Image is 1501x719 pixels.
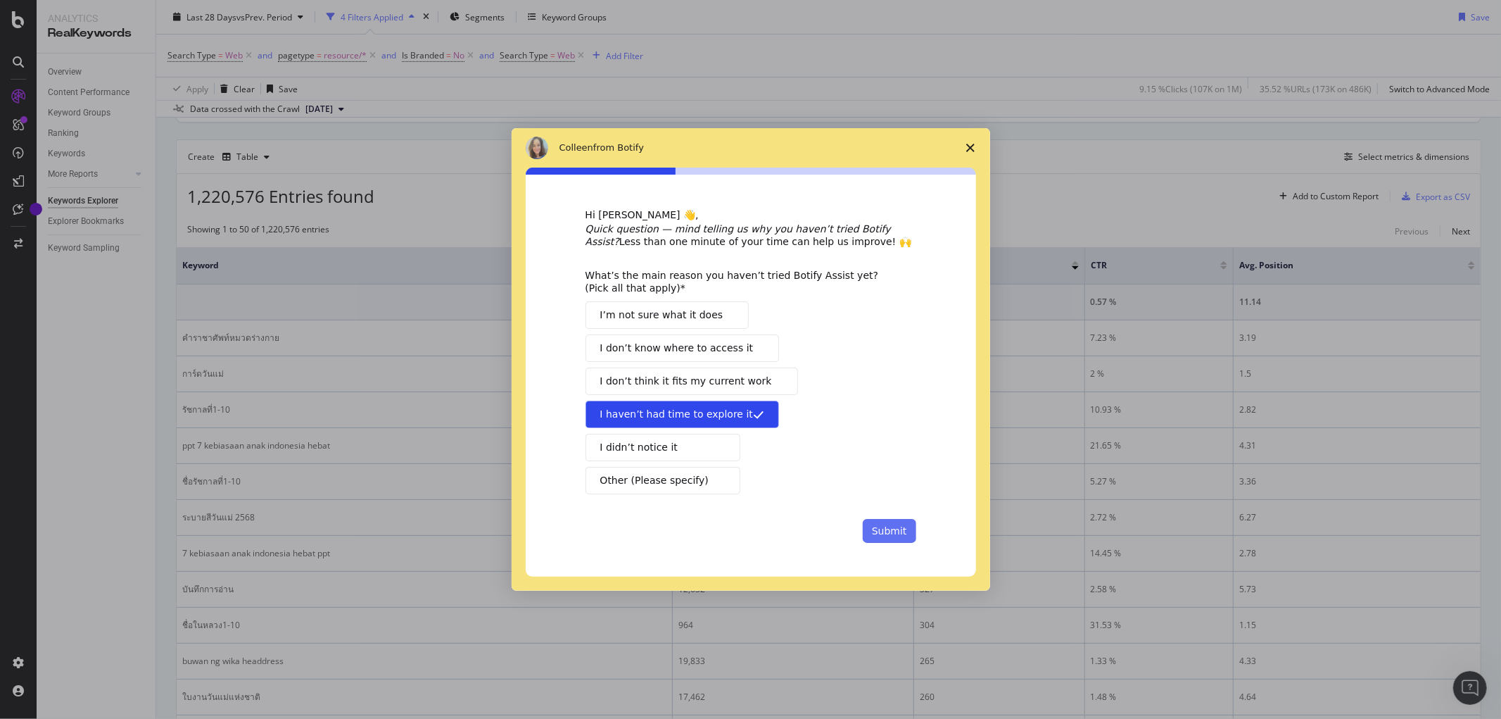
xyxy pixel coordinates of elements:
img: logo_orange.svg [23,23,34,34]
img: tab_keywords_by_traffic_grey.svg [142,82,153,93]
button: I haven’t had time to explore it [585,401,779,428]
img: tab_domain_overview_orange.svg [41,82,52,93]
span: Other (Please specify) [600,473,709,488]
button: I don’t know where to access it [585,335,780,362]
span: from Botify [593,142,644,153]
button: I didn’t notice it [585,434,740,461]
span: I don’t think it fits my current work [600,374,772,389]
img: website_grey.svg [23,37,34,48]
div: Less than one minute of your time can help us improve! 🙌 [585,223,916,248]
button: Other (Please specify) [585,467,740,494]
i: Quick question — mind telling us why you haven’t tried Botify Assist? [585,223,891,247]
span: I don’t know where to access it [600,341,754,356]
span: I didn’t notice it [600,440,678,455]
div: Hi [PERSON_NAME] 👋, [585,208,916,223]
button: I’m not sure what it does [585,301,749,329]
img: Profile image for Colleen [526,137,548,159]
div: What’s the main reason you haven’t tried Botify Assist yet? (Pick all that apply) [585,269,895,294]
span: Colleen [559,142,594,153]
div: Keywords by Traffic [158,83,232,92]
div: Domain: [DOMAIN_NAME] [37,37,155,48]
div: Domain Overview [56,83,126,92]
button: I don’t think it fits my current work [585,368,798,395]
span: I’m not sure what it does [600,308,723,323]
span: I haven’t had time to explore it [600,407,753,422]
span: Close survey [951,128,990,168]
div: v 4.0.24 [39,23,69,34]
button: Submit [863,519,916,543]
